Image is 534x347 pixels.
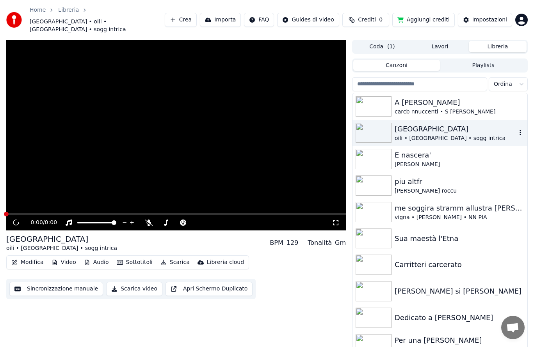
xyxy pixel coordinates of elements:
div: carcb nnuccenti • S [PERSON_NAME] [395,108,524,116]
span: 0:00 [30,219,43,227]
div: Tonalità [308,238,332,248]
button: Canzoni [353,60,440,71]
div: E nascera' [395,150,524,161]
button: Aggiungi crediti [392,13,455,27]
div: [GEOGRAPHIC_DATA] [395,124,516,135]
button: Sincronizzazione manuale [9,282,103,296]
button: Crea [165,13,197,27]
div: oili • [GEOGRAPHIC_DATA] • sogg intrica [6,244,117,252]
div: [PERSON_NAME] si [PERSON_NAME] [395,286,524,297]
a: Aprire la chat [501,316,525,339]
div: [PERSON_NAME] roccu [395,187,524,195]
button: Sottotitoli [114,257,156,268]
button: Importa [200,13,241,27]
div: Sua maestà l'Etna [395,233,524,244]
div: piu altfr [395,176,524,187]
div: vigna • [PERSON_NAME] • NN PIA [395,214,524,221]
div: Dedicato a [PERSON_NAME] [395,312,524,323]
div: Impostazioni [472,16,507,24]
button: Impostazioni [458,13,512,27]
button: Apri Schermo Duplicato [166,282,253,296]
button: Playlists [440,60,527,71]
div: Libreria cloud [207,258,244,266]
button: Crediti0 [342,13,389,27]
button: Guides di video [277,13,339,27]
div: / [30,219,49,227]
span: Crediti [358,16,376,24]
div: [PERSON_NAME] [395,161,524,168]
div: oili • [GEOGRAPHIC_DATA] • sogg intrica [395,135,516,142]
button: Audio [81,257,112,268]
a: Home [30,6,46,14]
button: FAQ [244,13,274,27]
img: youka [6,12,22,28]
button: Libreria [469,41,527,52]
button: Scarica [157,257,193,268]
span: Ordina [494,80,512,88]
div: BPM [270,238,283,248]
div: [GEOGRAPHIC_DATA] [6,234,117,244]
span: ( 1 ) [387,43,395,51]
span: 0:00 [45,219,57,227]
div: Per una [PERSON_NAME] [395,335,524,346]
div: Carritteri carcerato [395,259,524,270]
button: Lavori [411,41,469,52]
span: [GEOGRAPHIC_DATA] • oili • [GEOGRAPHIC_DATA] • sogg intrica [30,18,165,34]
nav: breadcrumb [30,6,165,34]
a: Libreria [58,6,79,14]
button: Modifica [8,257,47,268]
div: me soggira stramm allustra [PERSON_NAME] [395,203,524,214]
button: Video [48,257,79,268]
span: 0 [379,16,383,24]
button: Coda [353,41,411,52]
div: 129 [287,238,299,248]
button: Scarica video [106,282,162,296]
div: Gm [335,238,346,248]
div: A [PERSON_NAME] [395,97,524,108]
